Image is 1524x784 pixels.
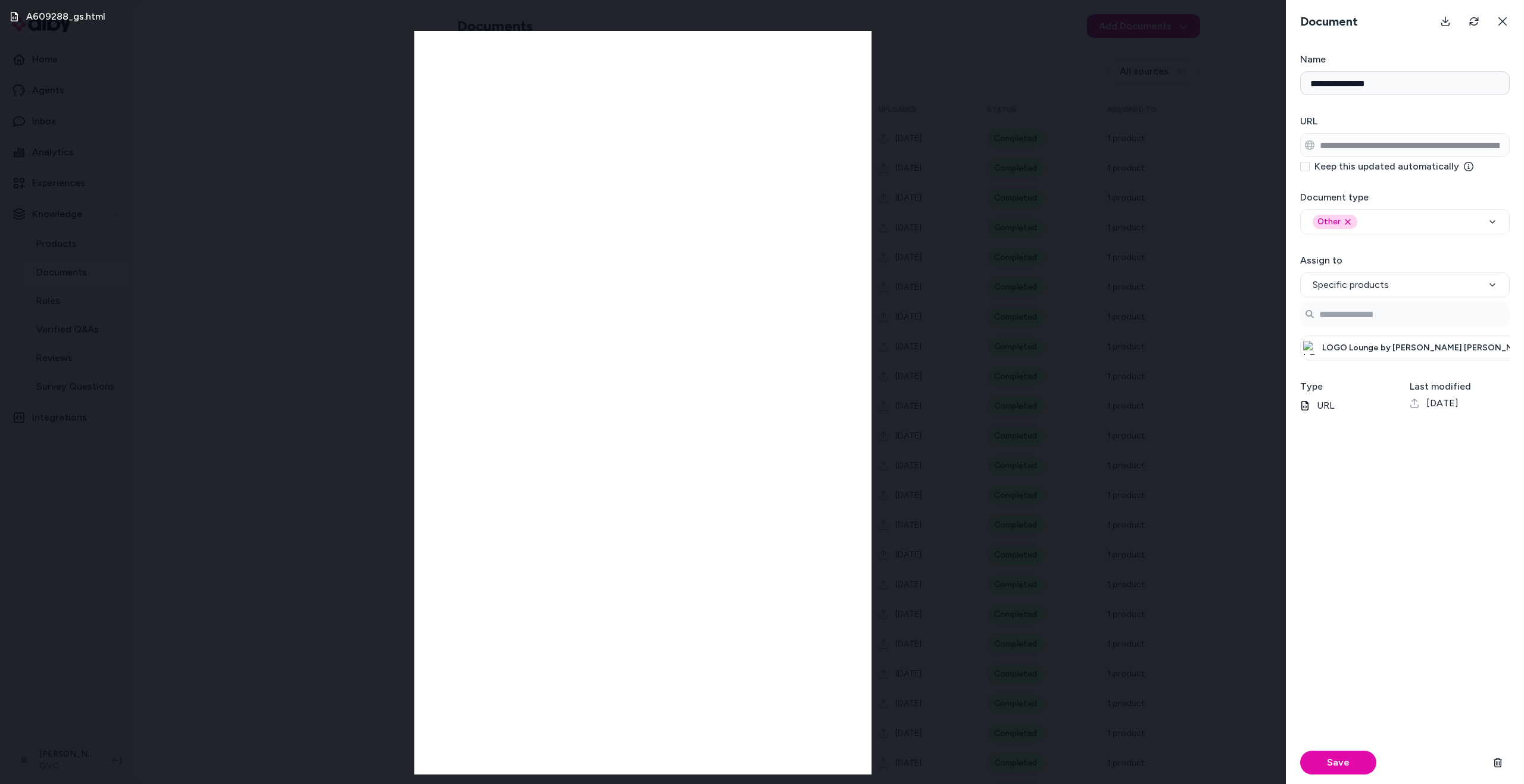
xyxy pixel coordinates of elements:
h3: A609288_gs.html [26,10,105,24]
img: LOGO Lounge by Lori Goldstein Silky French Terry Top, Size Small, Blue Granite [1303,341,1317,355]
h3: Last modified [1410,380,1510,394]
h3: Type [1300,380,1400,394]
h3: Name [1300,52,1510,67]
span: Specific products [1313,278,1389,292]
label: Assign to [1300,255,1342,266]
div: Other [1313,215,1357,229]
label: Keep this updated automatically [1314,162,1473,171]
button: Remove other option [1343,217,1353,227]
h3: Document [1295,13,1363,30]
h3: URL [1300,114,1510,128]
button: OtherRemove other option [1300,209,1510,234]
p: URL [1300,399,1400,413]
button: Save [1300,751,1376,774]
span: [DATE] [1426,396,1459,410]
h3: Document type [1300,190,1510,205]
button: Refresh [1462,10,1486,33]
